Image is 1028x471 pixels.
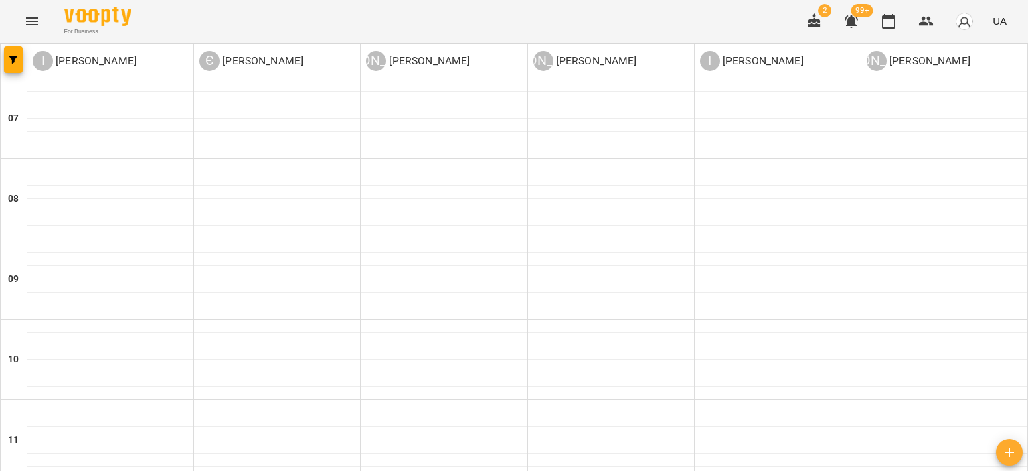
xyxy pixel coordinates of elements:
button: Створити урок [996,439,1023,466]
h6: 09 [8,272,19,287]
a: [PERSON_NAME] [PERSON_NAME] [533,51,637,71]
div: Юлія Драгомощенко [533,51,637,71]
p: [PERSON_NAME] [720,53,804,69]
span: 2 [818,4,831,17]
div: Є [199,51,220,71]
div: Людмила Брагун [867,51,970,71]
div: Єлизавета Красильникова [199,51,303,71]
h6: 08 [8,192,19,206]
div: [PERSON_NAME] [533,51,553,71]
h6: 10 [8,352,19,367]
span: For Business [64,27,131,36]
div: [PERSON_NAME] [366,51,386,71]
span: UA [993,14,1007,28]
p: [PERSON_NAME] [553,53,637,69]
img: avatar_s.png [955,12,974,31]
a: [PERSON_NAME] [PERSON_NAME] [366,51,470,71]
div: І [33,51,53,71]
a: І [PERSON_NAME] [700,51,804,71]
p: [PERSON_NAME] [386,53,470,69]
p: [PERSON_NAME] [53,53,137,69]
a: [PERSON_NAME] [PERSON_NAME] [867,51,970,71]
p: [PERSON_NAME] [887,53,970,69]
h6: 07 [8,111,19,126]
span: 99+ [851,4,873,17]
div: [PERSON_NAME] [867,51,887,71]
button: UA [987,9,1012,33]
p: [PERSON_NAME] [220,53,303,69]
button: Menu [16,5,48,38]
img: Voopty Logo [64,7,131,26]
h6: 11 [8,433,19,448]
a: Є [PERSON_NAME] [199,51,303,71]
div: Анна Лозінська [366,51,470,71]
a: І [PERSON_NAME] [33,51,137,71]
div: І [700,51,720,71]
